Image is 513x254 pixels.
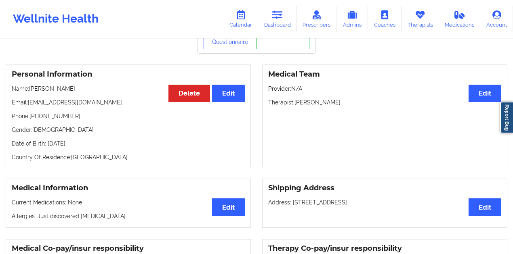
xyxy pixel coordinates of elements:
p: Name: [PERSON_NAME] [12,85,245,93]
a: Prescribers [297,6,337,32]
a: Dashboard [258,6,297,32]
h3: Medical Team [268,70,501,79]
h3: Shipping Address [268,183,501,193]
p: Therapist: [PERSON_NAME] [268,98,501,106]
a: Medications [439,6,481,32]
p: Country Of Residence: [GEOGRAPHIC_DATA] [12,153,245,161]
a: Account [480,6,513,32]
a: Coaches [368,6,402,32]
p: Date of Birth: [DATE] [12,139,245,148]
h3: Medical Information [12,183,245,193]
h3: Therapy Co-pay/insur responsibility [268,244,501,253]
button: View Questionnaire [204,29,257,49]
button: Edit [212,198,245,216]
button: Edit [469,198,501,216]
a: Therapists [402,6,439,32]
p: Provider: N/A [268,85,501,93]
p: Email: [EMAIL_ADDRESS][DOMAIN_NAME] [12,98,245,106]
h3: Personal Information [12,70,245,79]
p: Current Medications: None [12,198,245,206]
button: Edit [212,85,245,102]
button: Delete [168,85,210,102]
button: Edit [469,85,501,102]
p: Allergies: Just discovered [MEDICAL_DATA] [12,212,245,220]
a: Admins [336,6,368,32]
h3: Medical Co-pay/insur responsibility [12,244,245,253]
a: Report Bug [500,102,513,133]
p: Phone: [PHONE_NUMBER] [12,112,245,120]
p: Gender: [DEMOGRAPHIC_DATA] [12,126,245,134]
a: Calendar [223,6,258,32]
p: Address: [STREET_ADDRESS] [268,198,501,206]
a: Notes [256,29,310,49]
